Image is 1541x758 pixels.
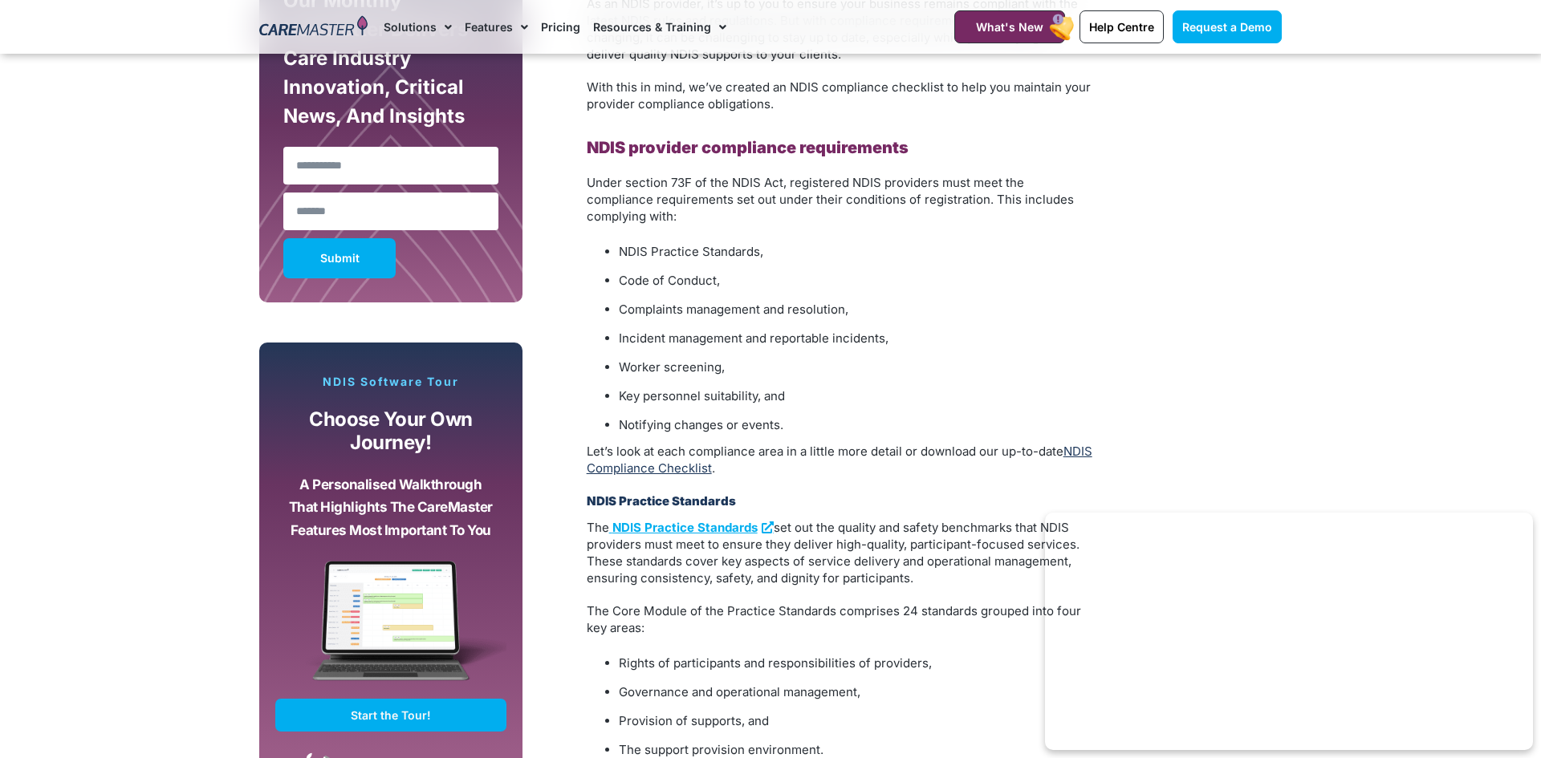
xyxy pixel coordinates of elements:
[275,699,506,732] a: Start the Tour!
[320,254,360,262] span: Submit
[619,298,1092,321] li: Complaints management and resolution,
[287,473,494,542] p: A personalised walkthrough that highlights the CareMaster features most important to you
[287,408,494,454] p: Choose your own journey!
[1089,20,1154,34] span: Help Centre
[587,138,909,157] strong: NDIS provider compliance requirements
[619,270,1092,292] li: Code of Conduct,
[587,174,1092,225] p: Under section 73F of the NDIS Act, registered NDIS providers must meet the compliance requirement...
[1080,10,1164,43] a: Help Centre
[612,520,758,535] strong: NDIS Practice Standards
[587,79,1092,112] p: With this in mind, we’ve created an NDIS compliance checklist to help you maintain your provider ...
[587,444,1092,476] a: NDIS Compliance Checklist
[1182,20,1272,34] span: Request a Demo
[619,356,1092,379] li: Worker screening,
[954,10,1065,43] a: What's New
[587,602,1092,636] p: The Core Module of the Practice Standards comprises 24 standards grouped into four key areas:
[587,519,1092,586] p: The set out the quality and safety benchmarks that NDIS providers must meet to ensure they delive...
[619,327,1092,350] li: Incident management and reportable incidents,
[351,708,431,722] span: Start the Tour!
[1045,513,1533,750] iframe: Popup CTA
[259,15,368,39] img: CareMaster Logo
[619,681,1092,703] li: Governance and operational management,
[619,652,1092,675] li: Rights of participants and responsibilities of providers,
[619,414,1092,436] li: Notifying changes or events.
[587,493,736,509] strong: NDIS Practice Standards
[587,443,1092,476] p: Let’s look at each compliance area in a little more detail or download our up-to-date .
[619,241,1092,263] li: NDIS Practice Standards,
[283,238,396,278] button: Submit
[1173,10,1282,43] a: Request a Demo
[619,710,1092,732] li: Provision of supports, and
[976,20,1043,34] span: What's New
[619,385,1092,407] li: Key personnel suitability, and
[275,561,506,699] img: CareMaster Software Mockup on Screen
[609,520,774,535] a: NDIS Practice Standards
[275,375,506,389] p: NDIS Software Tour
